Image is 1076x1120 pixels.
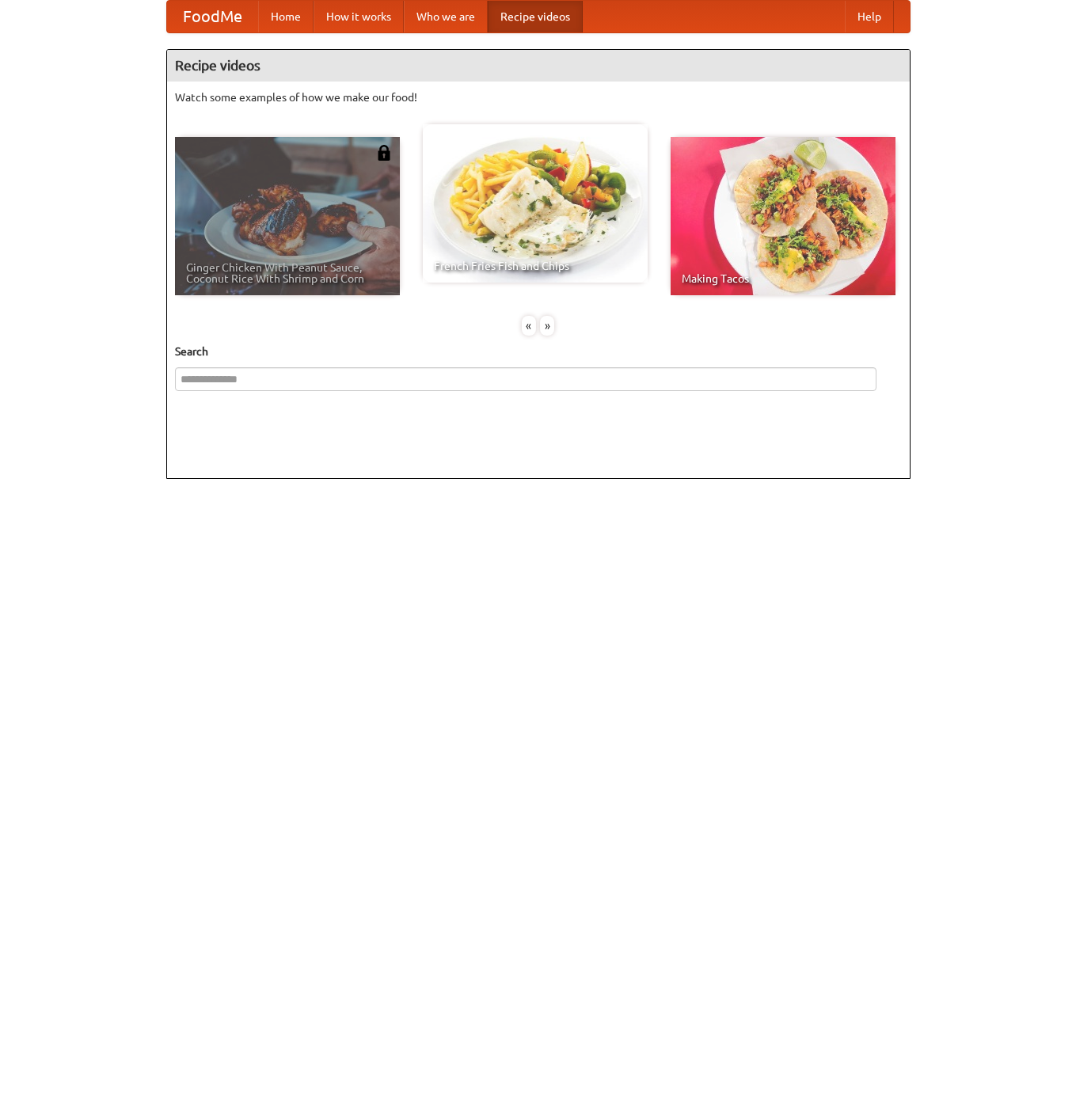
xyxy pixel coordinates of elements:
[376,145,392,161] img: 483408.png
[314,1,404,32] a: How it works
[682,273,884,284] span: Making Tacos
[404,1,488,32] a: Who we are
[175,89,902,105] p: Watch some examples of how we make our food!
[175,344,902,359] h5: Search
[522,316,536,336] div: «
[488,1,583,32] a: Recipe videos
[167,50,910,82] h4: Recipe videos
[540,316,554,336] div: »
[167,1,258,32] a: FoodMe
[434,260,637,271] span: French Fries Fish and Chips
[258,1,314,32] a: Home
[671,137,895,295] a: Making Tacos
[423,124,648,283] a: French Fries Fish and Chips
[845,1,894,32] a: Help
